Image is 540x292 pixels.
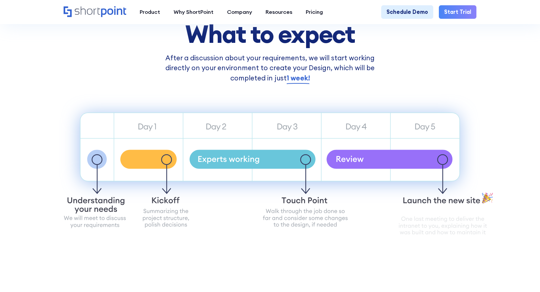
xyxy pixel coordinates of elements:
a: Product [133,5,167,19]
a: Schedule Demo [381,5,434,19]
a: Home [64,6,127,18]
span: 1 week! [287,73,310,83]
a: Company [220,5,259,19]
a: Start Trial [439,5,477,19]
p: After a discussion about your requirements, we will start working directly on your environment to... [155,53,385,83]
dotlottie-player: Sample Intranet website [41,89,499,241]
iframe: Chat Widget [507,260,540,292]
a: Pricing [299,5,329,19]
div: Product [140,8,160,16]
a: Why ShortPoint [167,5,220,19]
h2: What to expect [155,21,385,47]
div: Pricing [306,8,323,16]
div: Resources [266,8,292,16]
div: Why ShortPoint [174,8,213,16]
div: Company [227,8,252,16]
a: Resources [259,5,299,19]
